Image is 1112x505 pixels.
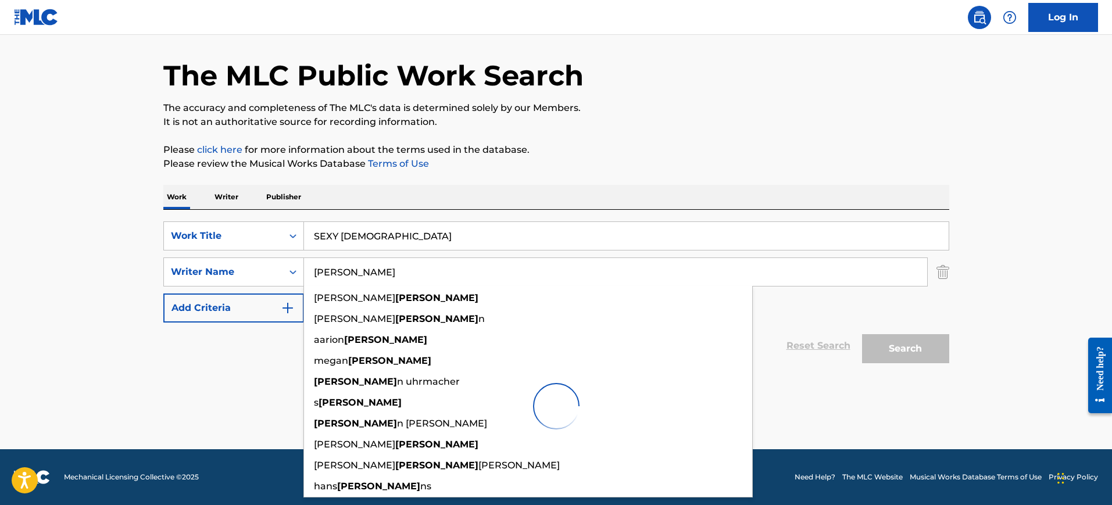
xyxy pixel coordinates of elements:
[314,334,344,345] span: aarion
[64,472,199,482] span: Mechanical Licensing Collective © 2025
[1079,329,1112,422] iframe: Resource Center
[1028,3,1098,32] a: Log In
[163,58,584,93] h1: The MLC Public Work Search
[998,6,1021,29] div: Help
[163,185,190,209] p: Work
[337,481,420,492] strong: [PERSON_NAME]
[163,157,949,171] p: Please review the Musical Works Database
[420,481,431,492] span: ns
[936,257,949,286] img: Delete Criterion
[968,6,991,29] a: Public Search
[533,383,580,429] img: preloader
[314,313,395,324] span: [PERSON_NAME]
[366,158,429,169] a: Terms of Use
[163,101,949,115] p: The accuracy and completeness of The MLC's data is determined solely by our Members.
[395,460,478,471] strong: [PERSON_NAME]
[263,185,305,209] p: Publisher
[795,472,835,482] a: Need Help?
[14,470,50,484] img: logo
[171,265,276,279] div: Writer Name
[163,221,949,369] form: Search Form
[163,115,949,129] p: It is not an authoritative source for recording information.
[395,439,478,450] strong: [PERSON_NAME]
[348,355,431,366] strong: [PERSON_NAME]
[1054,449,1112,505] iframe: Chat Widget
[344,334,427,345] strong: [PERSON_NAME]
[14,9,59,26] img: MLC Logo
[395,313,478,324] strong: [PERSON_NAME]
[1003,10,1017,24] img: help
[314,439,395,450] span: [PERSON_NAME]
[314,481,337,492] span: hans
[314,292,395,303] span: [PERSON_NAME]
[1049,472,1098,482] a: Privacy Policy
[478,313,485,324] span: n
[972,10,986,24] img: search
[1057,461,1064,496] div: Drag
[163,143,949,157] p: Please for more information about the terms used in the database.
[163,293,304,323] button: Add Criteria
[211,185,242,209] p: Writer
[910,472,1042,482] a: Musical Works Database Terms of Use
[281,301,295,315] img: 9d2ae6d4665cec9f34b9.svg
[842,472,903,482] a: The MLC Website
[314,355,348,366] span: megan
[478,460,560,471] span: [PERSON_NAME]
[314,460,395,471] span: [PERSON_NAME]
[395,292,478,303] strong: [PERSON_NAME]
[171,229,276,243] div: Work Title
[197,144,242,155] a: click here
